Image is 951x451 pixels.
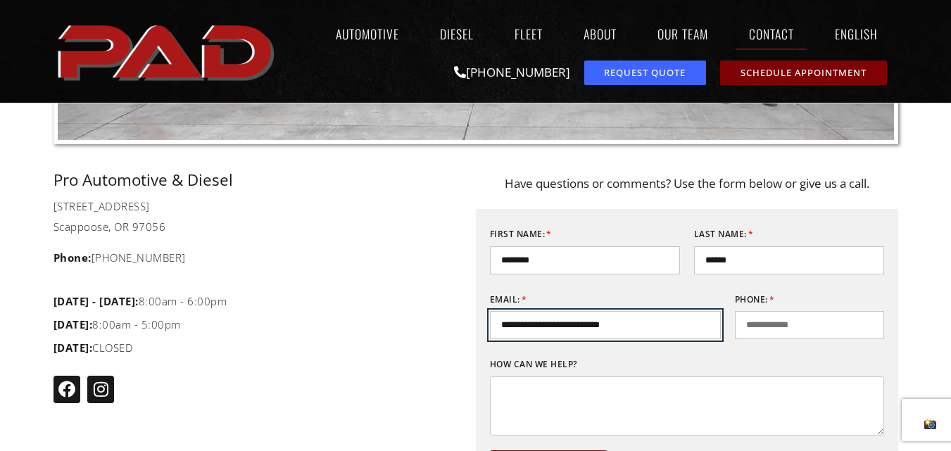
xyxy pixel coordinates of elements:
a: schedule repair or service appointment [720,61,887,85]
span: 8:00am - 6:00pm [53,291,227,312]
span: CLOSED [53,337,134,358]
a: Fleet [501,18,556,50]
img: The image shows the word "PAD" in bold, red, uppercase letters with a slight shadow effect. [53,13,282,89]
a: Diesel [427,18,487,50]
label: First Name: [490,223,552,246]
label: How can we help? [490,353,577,376]
a: English [821,18,898,50]
a: About [570,18,630,50]
a: pro automotive and diesel instagram page [87,376,114,402]
a: Automotive [322,18,412,50]
span: 8:00am - 5:00pm [53,314,181,335]
p: Pro Automotive & Diesel [53,172,441,188]
span: Request Quote [604,68,686,77]
span: Scappoose, OR 97056 [53,218,166,235]
label: Email: [490,288,527,311]
b: [DATE]: [53,341,93,355]
p: Have questions or comments? Use the form below or give us a call. [476,172,898,195]
div: Take Screenshot [924,414,937,437]
a: Our Team [644,18,722,50]
a: request a service or repair quote [584,61,706,85]
b: [DATE] - [DATE]: [53,294,139,308]
nav: Menu [282,18,898,50]
label: Phone: [735,288,775,311]
a: Contact [736,18,807,50]
span: Schedule Appointment [741,68,867,77]
img: 📸 [924,419,936,431]
a: [PHONE_NUMBER] [454,64,570,80]
a: pro automotive and diesel facebook page [53,376,80,402]
b: [DATE]: [53,317,93,331]
a: Phone:[PHONE_NUMBER] [53,249,441,266]
span: [PHONE_NUMBER] [53,249,186,266]
span: [STREET_ADDRESS] [53,198,150,215]
label: Last Name: [694,223,754,246]
a: pro automotive and diesel home page [53,13,282,89]
strong: Phone: [53,250,92,265]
